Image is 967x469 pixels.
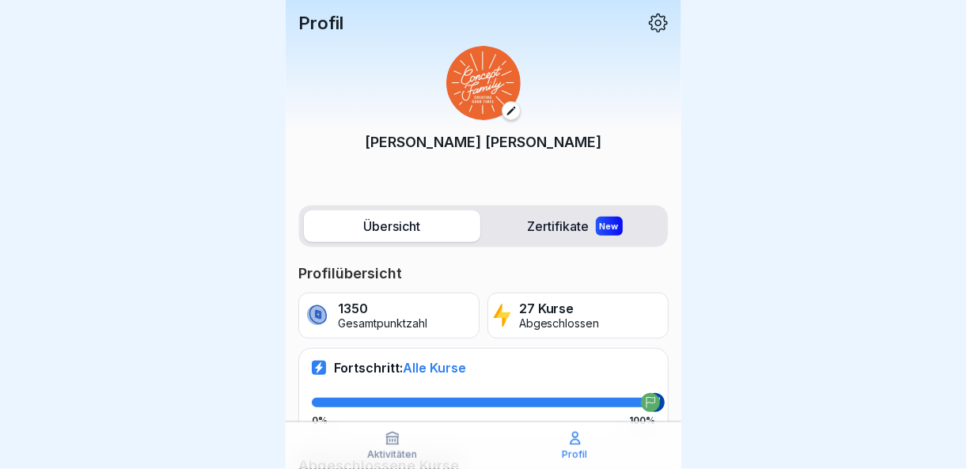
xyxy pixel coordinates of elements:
[446,46,521,120] img: hyd4fwiyd0kscnnk0oqga2v1.png
[338,317,427,331] p: Gesamtpunktzahl
[334,360,466,376] p: Fortschritt:
[338,301,427,316] p: 1350
[367,449,417,460] p: Aktivitäten
[519,301,600,316] p: 27 Kurse
[304,302,330,329] img: coin.svg
[487,210,663,242] label: Zertifikate
[596,217,623,236] div: New
[629,415,655,426] p: 100%
[304,210,480,242] label: Übersicht
[298,264,669,283] p: Profilübersicht
[312,415,328,426] p: 0%
[366,131,602,153] p: [PERSON_NAME] [PERSON_NAME]
[493,302,511,329] img: lightning.svg
[563,449,588,460] p: Profil
[519,317,600,331] p: Abgeschlossen
[403,360,466,376] span: Alle Kurse
[298,13,343,33] p: Profil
